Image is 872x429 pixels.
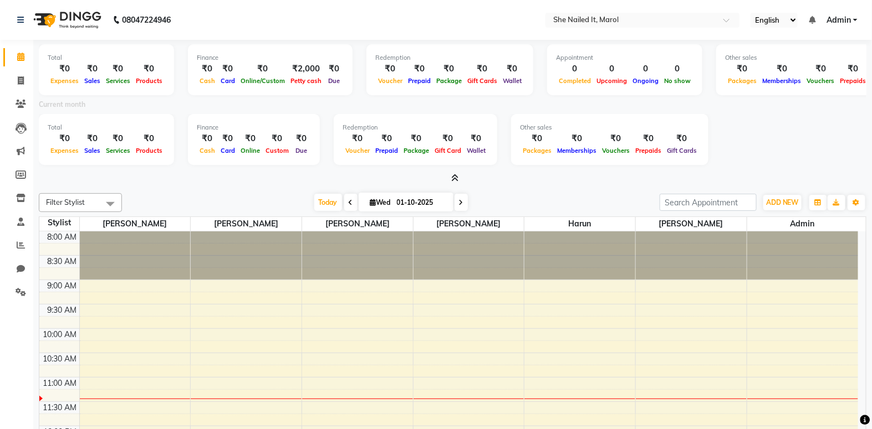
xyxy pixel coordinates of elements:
div: ₹0 [465,63,500,75]
div: Total [48,123,165,132]
span: Admin [747,217,858,231]
span: Expenses [48,77,81,85]
div: ₹0 [133,63,165,75]
div: 10:30 AM [41,353,79,365]
span: Memberships [759,77,804,85]
div: ₹0 [633,132,664,145]
div: ₹0 [464,132,488,145]
span: Due [325,77,343,85]
input: 2025-10-01 [394,194,449,211]
div: ₹0 [500,63,524,75]
div: ₹0 [804,63,838,75]
div: ₹0 [218,63,238,75]
span: Online [238,147,263,154]
div: ₹0 [324,63,344,75]
div: ₹0 [434,63,465,75]
img: logo [28,4,104,35]
div: ₹0 [238,132,263,145]
span: Prepaids [838,77,869,85]
div: 9:00 AM [45,280,79,292]
span: Vouchers [599,147,633,154]
span: Harun [524,217,635,231]
div: ₹0 [197,63,218,75]
span: Completed [556,77,594,85]
span: Services [103,147,133,154]
div: ₹0 [405,63,434,75]
div: 0 [594,63,630,75]
span: Custom [263,147,292,154]
div: Total [48,53,165,63]
div: 8:00 AM [45,231,79,243]
span: Wed [368,198,394,206]
div: ₹0 [81,63,103,75]
span: Package [434,77,465,85]
span: [PERSON_NAME] [636,217,747,231]
span: Admin [827,14,851,26]
span: Sales [81,77,103,85]
span: Card [218,147,238,154]
span: Ongoing [630,77,661,85]
span: Petty cash [288,77,324,85]
span: Gift Cards [465,77,500,85]
b: 08047224946 [122,4,171,35]
span: Gift Card [432,147,464,154]
span: Cash [197,77,218,85]
div: 11:30 AM [41,402,79,414]
span: Upcoming [594,77,630,85]
div: ₹0 [725,63,759,75]
div: ₹0 [373,132,401,145]
span: Services [103,77,133,85]
span: Cash [197,147,218,154]
div: ₹0 [343,132,373,145]
span: [PERSON_NAME] [302,217,413,231]
span: Vouchers [804,77,838,85]
div: ₹0 [375,63,405,75]
span: Wallet [464,147,488,154]
div: ₹0 [554,132,599,145]
span: [PERSON_NAME] [191,217,302,231]
span: Packages [520,147,554,154]
div: ₹0 [520,132,554,145]
span: Card [218,77,238,85]
div: ₹0 [759,63,804,75]
div: Stylist [39,217,79,229]
div: ₹0 [838,63,869,75]
span: Sales [81,147,103,154]
div: ₹0 [599,132,633,145]
div: Finance [197,123,311,132]
div: 0 [630,63,661,75]
span: Voucher [375,77,405,85]
span: Packages [725,77,759,85]
div: 8:30 AM [45,256,79,267]
div: Other sales [520,123,700,132]
span: [PERSON_NAME] [80,217,191,231]
div: ₹0 [432,132,464,145]
span: Voucher [343,147,373,154]
span: ADD NEW [766,198,799,206]
span: Prepaid [405,77,434,85]
div: Redemption [343,123,488,132]
div: 0 [661,63,693,75]
span: [PERSON_NAME] [414,217,524,231]
div: 0 [556,63,594,75]
span: Online/Custom [238,77,288,85]
div: ₹0 [48,132,81,145]
div: ₹0 [218,132,238,145]
span: Products [133,77,165,85]
span: Gift Cards [664,147,700,154]
input: Search Appointment [660,194,757,211]
div: ₹2,000 [288,63,324,75]
div: Redemption [375,53,524,63]
div: Finance [197,53,344,63]
span: Expenses [48,147,81,154]
span: No show [661,77,693,85]
span: Due [293,147,310,154]
span: Prepaids [633,147,664,154]
div: ₹0 [664,132,700,145]
button: ADD NEW [763,195,802,210]
div: ₹0 [103,132,133,145]
div: 11:00 AM [41,378,79,389]
div: 10:00 AM [41,329,79,340]
label: Current month [39,100,85,110]
span: Filter Stylist [46,198,85,206]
